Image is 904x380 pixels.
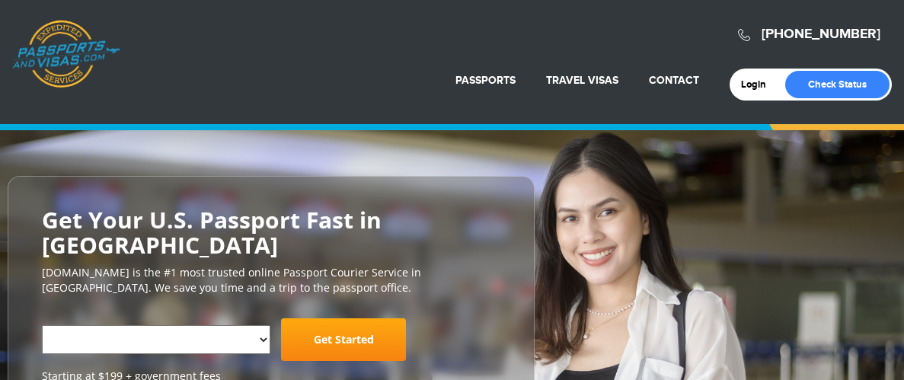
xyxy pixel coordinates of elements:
[546,74,618,87] a: Travel Visas
[42,207,500,257] h2: Get Your U.S. Passport Fast in [GEOGRAPHIC_DATA]
[649,74,699,87] a: Contact
[785,71,890,98] a: Check Status
[741,78,777,91] a: Login
[455,74,516,87] a: Passports
[12,20,120,88] a: Passports & [DOMAIN_NAME]
[42,265,500,295] p: [DOMAIN_NAME] is the #1 most trusted online Passport Courier Service in [GEOGRAPHIC_DATA]. We sav...
[281,318,406,361] a: Get Started
[762,26,880,43] a: [PHONE_NUMBER]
